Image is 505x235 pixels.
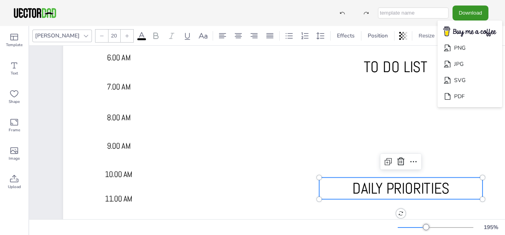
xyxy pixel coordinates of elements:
[13,7,57,19] img: VectorDad-1.png
[438,88,502,104] li: PDF
[352,178,449,198] span: DAILY PRIORITIES
[9,99,20,105] span: Shape
[107,52,131,62] span: 6.00 AM
[34,30,81,41] div: [PERSON_NAME]
[11,70,18,76] span: Text
[107,82,131,92] span: 7.00 AM
[378,7,449,19] input: template name
[9,155,20,162] span: Image
[105,194,133,203] span: 11.00 AM
[438,40,502,56] li: PNG
[438,56,502,72] li: JPG
[366,32,389,39] span: Position
[481,224,500,231] div: 195 %
[335,32,356,39] span: Effects
[105,169,133,179] span: 10.00 AM
[438,21,502,108] ul: Download
[438,72,502,88] li: SVG
[107,141,131,151] span: 9.00 AM
[8,184,21,190] span: Upload
[415,30,438,42] button: Resize
[438,24,501,39] img: buymecoffee.png
[107,112,131,122] span: 8.00 AM
[6,42,22,48] span: Template
[364,57,428,77] span: TO DO LIST
[9,127,20,133] span: Frame
[453,6,488,20] button: Download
